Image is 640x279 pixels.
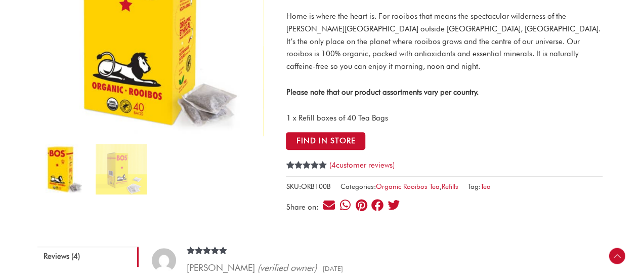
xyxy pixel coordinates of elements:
div: Share on pinterest [355,198,368,212]
span: Tag: [467,180,490,193]
span: SKU: [286,180,330,193]
img: Organic Rooibos Tea Refill [37,144,88,194]
span: Rated out of 5 [187,247,228,273]
span: Categories: , [340,180,458,193]
div: Share on twitter [387,198,401,212]
strong: Please note that our product assortments vary per country. [286,88,478,97]
span: 4 [331,161,335,170]
span: 4 [286,161,290,180]
div: Share on: [286,204,322,211]
button: Find in Store [286,132,365,150]
a: Refills [441,182,458,190]
div: Share on facebook [371,198,385,212]
p: Home is where the heart is. For rooibos that means the spectacular wilderness of the [PERSON_NAME... [286,10,603,73]
img: refill [96,144,146,194]
span: ORB100B [301,182,330,190]
span: Rated out of 5 based on customer ratings [286,161,327,203]
a: Reviews (4) [37,247,139,267]
a: (4customer reviews) [329,161,394,170]
time: [DATE] [319,264,343,272]
a: Organic Rooibos Tea [375,182,439,190]
p: 1 x Refill boxes of 40 Tea Bags [286,112,603,125]
div: Share on email [322,198,336,212]
em: (verified owner) [258,262,317,273]
a: Tea [480,182,490,190]
strong: [PERSON_NAME] [187,262,255,273]
div: Share on whatsapp [338,198,352,212]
